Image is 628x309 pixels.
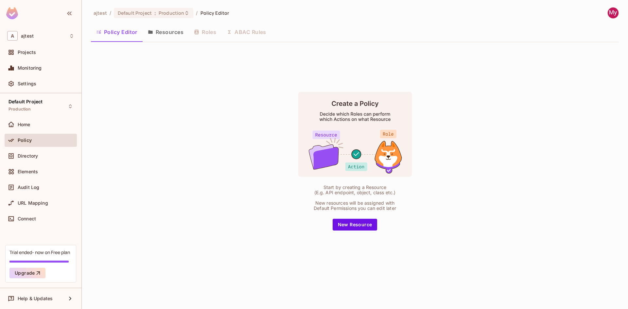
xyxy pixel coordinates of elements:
span: Workspace: ajtest [21,33,34,39]
div: New resources will be assigned with Default Permissions you can edit later [311,200,399,211]
span: Production [9,107,31,112]
span: : [154,10,156,16]
span: the active workspace [94,10,107,16]
span: Connect [18,216,36,221]
span: Policy Editor [201,10,229,16]
span: Directory [18,153,38,159]
button: Upgrade [9,268,45,278]
span: URL Mapping [18,200,48,206]
img: My Channel [608,8,619,18]
span: Home [18,122,30,127]
span: Projects [18,50,36,55]
span: A [7,31,18,41]
span: Default Project [118,10,152,16]
span: Monitoring [18,65,42,71]
span: Production [159,10,184,16]
li: / [196,10,198,16]
span: Help & Updates [18,296,53,301]
span: Audit Log [18,185,39,190]
div: Start by creating a Resource (E.g. API endpoint, object, class etc.) [311,185,399,195]
button: Policy Editor [91,24,143,40]
button: Resources [143,24,189,40]
li: / [110,10,111,16]
span: Elements [18,169,38,174]
span: Settings [18,81,36,86]
span: Policy [18,138,32,143]
img: SReyMgAAAABJRU5ErkJggg== [6,7,18,19]
div: Trial ended- now on Free plan [9,249,70,255]
button: New Resource [333,219,377,231]
span: Default Project [9,99,43,104]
